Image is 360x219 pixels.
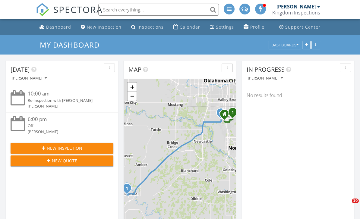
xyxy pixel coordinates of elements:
a: SPECTORA [36,8,103,21]
span: SPECTORA [53,3,103,16]
div: Support Center [285,24,321,30]
div: 769 SW 19th St, Moore OK 73160 [224,114,228,117]
div: Kingdom Inspections [272,10,320,16]
div: [PERSON_NAME] [28,103,105,109]
input: Search everything... [98,4,219,16]
span: [DATE] [11,65,30,74]
div: Re-Inspection with [PERSON_NAME] [28,98,105,103]
div: [PERSON_NAME] [248,76,283,80]
i: 1 [126,186,128,191]
div: Inspections [137,24,164,30]
a: Zoom in [128,83,137,92]
a: Calendar [171,22,203,33]
a: Dashboard [37,22,74,33]
div: No results found [242,87,354,103]
i: 1 [232,111,234,115]
span: New Inspection [47,145,82,151]
a: New Inspection [78,22,124,33]
div: Settings [216,24,234,30]
div: Calendar [180,24,200,30]
button: New Inspection [11,143,113,154]
div: 915 W Iowa Ave , Chickasha, OK 73018 [127,188,131,192]
span: New Quote [52,158,77,164]
span: Map [128,65,141,74]
button: [PERSON_NAME] [247,74,284,83]
div: Dashboard [46,24,71,30]
span: In Progress [247,65,285,74]
div: [PERSON_NAME] [28,129,105,135]
button: New Quote [11,155,113,166]
div: Profile [250,24,264,30]
a: Settings [207,22,236,33]
a: Inspections [129,22,166,33]
div: Dashboards [271,43,298,47]
div: 6:00 pm [28,116,105,123]
a: Zoom out [128,92,137,101]
div: [PERSON_NAME] [12,76,47,80]
a: My Dashboard [40,40,105,50]
div: 1616 SE 7th St, Moore, OK 73160 [233,112,236,116]
iframe: Intercom live chat [339,199,354,213]
button: Dashboards [269,41,301,49]
a: Support Center [277,22,323,33]
button: [PERSON_NAME] [11,74,48,83]
div: New Inspection [87,24,122,30]
div: 10:00 am [28,90,105,98]
div: Off [28,123,105,129]
img: The Best Home Inspection Software - Spectora [36,3,49,16]
div: [PERSON_NAME] [276,4,316,10]
a: Profile [241,22,267,33]
span: 10 [352,199,359,203]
